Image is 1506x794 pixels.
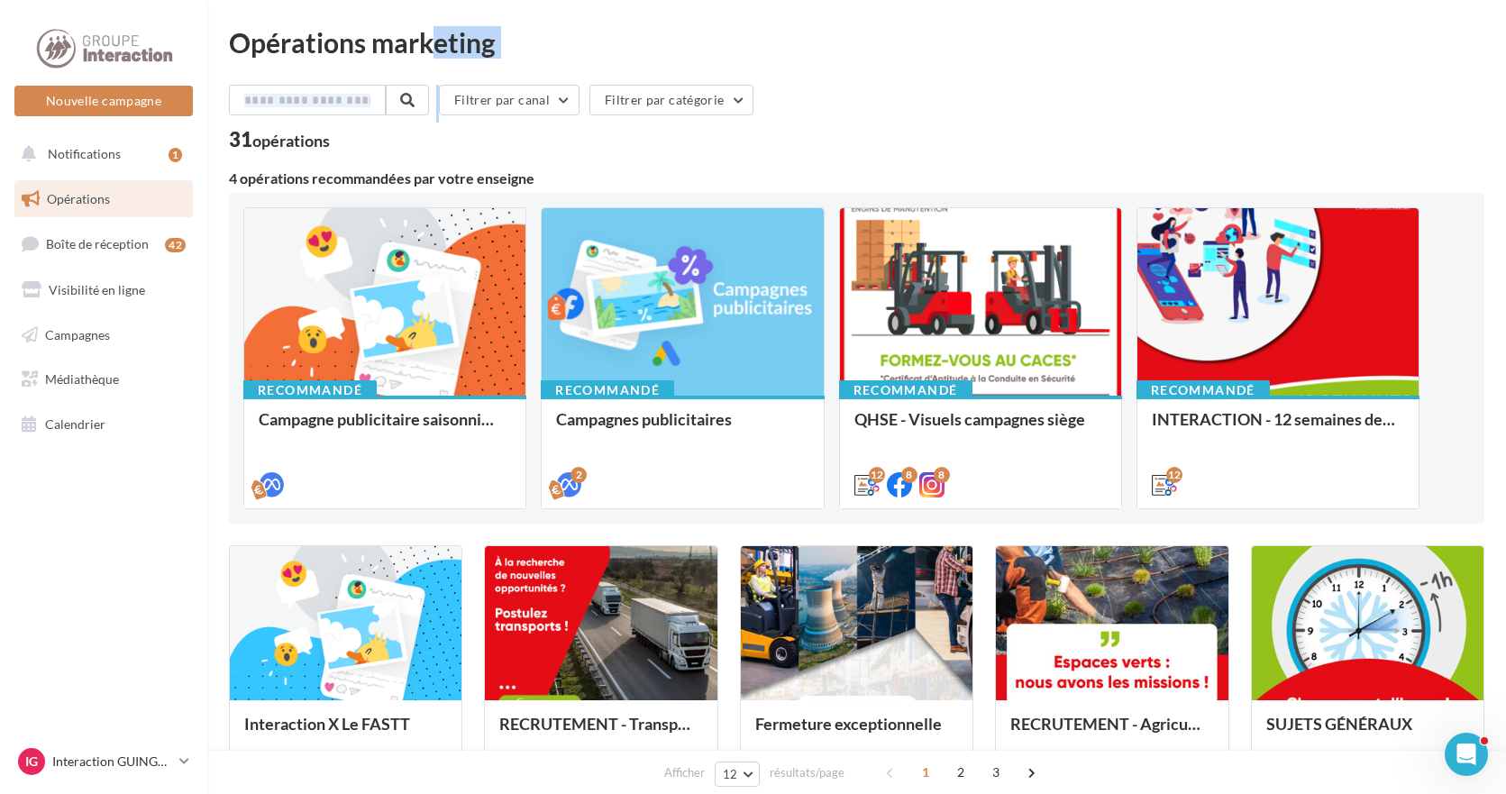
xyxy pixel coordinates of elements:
[589,85,753,115] button: Filtrer par catégorie
[1445,733,1488,776] iframe: Intercom live chat
[45,416,105,432] span: Calendrier
[570,467,587,483] div: 2
[854,410,1107,446] div: QHSE - Visuels campagnes siège
[45,326,110,342] span: Campagnes
[541,380,674,400] div: Recommandé
[243,380,377,400] div: Recommandé
[911,758,940,787] span: 1
[1166,467,1182,483] div: 12
[723,767,738,781] span: 12
[755,715,958,751] div: Fermeture exceptionnelle
[14,744,193,779] a: IG Interaction GUINGAMP
[934,467,950,483] div: 8
[229,29,1484,56] div: Opérations marketing
[169,148,182,162] div: 1
[11,271,196,309] a: Visibilité en ligne
[165,238,186,252] div: 42
[52,753,172,771] p: Interaction GUINGAMP
[45,371,119,387] span: Médiathèque
[259,410,511,446] div: Campagne publicitaire saisonniers
[901,467,917,483] div: 8
[49,282,145,297] span: Visibilité en ligne
[839,380,972,400] div: Recommandé
[664,764,705,781] span: Afficher
[11,135,189,173] button: Notifications 1
[770,764,844,781] span: résultats/page
[229,130,330,150] div: 31
[1136,380,1270,400] div: Recommandé
[439,85,580,115] button: Filtrer par canal
[48,146,121,161] span: Notifications
[1152,410,1404,446] div: INTERACTION - 12 semaines de publication
[25,753,38,771] span: IG
[499,715,702,751] div: RECRUTEMENT - Transport
[981,758,1010,787] span: 3
[946,758,975,787] span: 2
[47,191,110,206] span: Opérations
[11,360,196,398] a: Médiathèque
[229,171,1484,186] div: 4 opérations recommandées par votre enseigne
[715,762,761,787] button: 12
[11,406,196,443] a: Calendrier
[244,715,447,751] div: Interaction X Le FASTT
[14,86,193,116] button: Nouvelle campagne
[556,410,808,446] div: Campagnes publicitaires
[11,180,196,218] a: Opérations
[1010,715,1213,751] div: RECRUTEMENT - Agriculture / Espaces verts
[11,224,196,263] a: Boîte de réception42
[252,132,330,149] div: opérations
[1266,715,1469,751] div: SUJETS GÉNÉRAUX
[869,467,885,483] div: 12
[11,316,196,354] a: Campagnes
[46,236,149,251] span: Boîte de réception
